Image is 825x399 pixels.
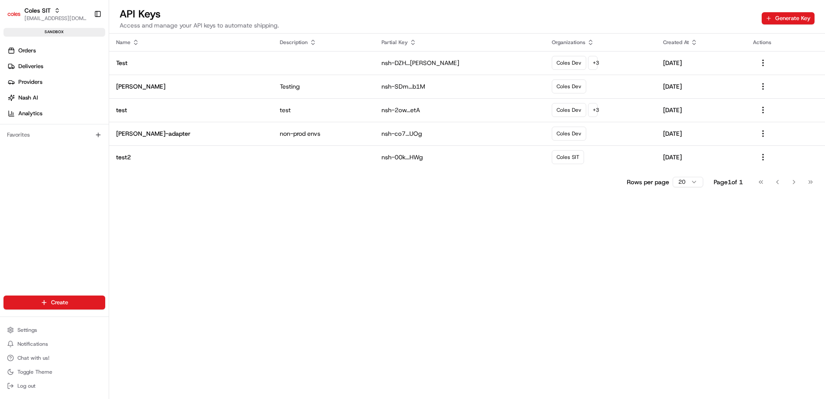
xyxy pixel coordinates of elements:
[382,82,538,91] p: nsh-SDm...b1M
[280,129,367,138] p: non-prod envs
[663,58,739,67] p: [DATE]
[18,94,38,102] span: Nash AI
[552,39,649,46] div: Organizations
[148,86,159,96] button: Start new chat
[5,123,70,138] a: 📗Knowledge Base
[382,106,538,114] p: nsh-2ow...etA
[3,324,105,336] button: Settings
[3,296,105,310] button: Create
[663,82,739,91] p: [DATE]
[17,382,35,389] span: Log out
[17,341,48,347] span: Notifications
[714,178,743,186] div: Page 1 of 1
[3,3,90,24] button: Coles SITColes SIT[EMAIL_ADDRESS][DOMAIN_NAME]
[82,126,140,135] span: API Documentation
[3,366,105,378] button: Toggle Theme
[663,39,739,46] div: Created At
[280,39,367,46] div: Description
[552,150,584,164] div: Coles SIT
[17,327,37,334] span: Settings
[116,39,266,46] div: Name
[9,127,16,134] div: 📗
[3,75,109,89] a: Providers
[70,123,144,138] a: 💻API Documentation
[24,15,87,22] button: [EMAIL_ADDRESS][DOMAIN_NAME]
[588,103,598,117] div: + 3
[116,58,266,67] p: Test
[62,147,106,154] a: Powered byPylon
[116,129,266,138] p: [PERSON_NAME]-adapter
[17,368,52,375] span: Toggle Theme
[74,127,81,134] div: 💻
[663,153,739,162] p: [DATE]
[18,110,42,117] span: Analytics
[382,153,538,162] p: nsh-00k...HWg
[762,12,815,24] button: Generate Key
[382,58,538,67] p: nsh-DZH...[PERSON_NAME]
[7,7,21,21] img: Coles SIT
[18,62,43,70] span: Deliveries
[3,380,105,392] button: Log out
[280,106,367,114] p: test
[3,44,109,58] a: Orders
[627,178,669,186] p: Rows per page
[23,56,144,65] input: Clear
[17,354,49,361] span: Chat with us!
[3,91,109,105] a: Nash AI
[3,59,109,73] a: Deliveries
[116,153,266,162] p: test2
[753,39,818,46] div: Actions
[3,338,105,350] button: Notifications
[17,126,67,135] span: Knowledge Base
[3,352,105,364] button: Chat with us!
[3,28,105,37] div: sandbox
[116,82,266,91] p: [PERSON_NAME]
[120,7,279,21] h2: API Keys
[552,56,586,70] div: Coles Dev
[382,129,538,138] p: nsh-co7...UOg
[9,34,159,48] p: Welcome 👋
[663,129,739,138] p: [DATE]
[120,21,279,30] p: Access and manage your API keys to automate shipping.
[9,8,26,26] img: Nash
[280,82,367,91] p: Testing
[3,107,109,120] a: Analytics
[30,83,143,92] div: Start new chat
[552,79,586,93] div: Coles Dev
[87,148,106,154] span: Pylon
[18,47,36,55] span: Orders
[552,103,586,117] div: Coles Dev
[9,83,24,99] img: 1736555255976-a54dd68f-1ca7-489b-9aae-adbdc363a1c4
[552,127,586,141] div: Coles Dev
[18,78,42,86] span: Providers
[30,92,110,99] div: We're available if you need us!
[588,56,598,70] div: + 3
[51,299,68,306] span: Create
[24,6,51,15] button: Coles SIT
[663,106,739,114] p: [DATE]
[116,106,266,114] p: test
[3,128,105,142] div: Favorites
[382,39,538,46] div: Partial Key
